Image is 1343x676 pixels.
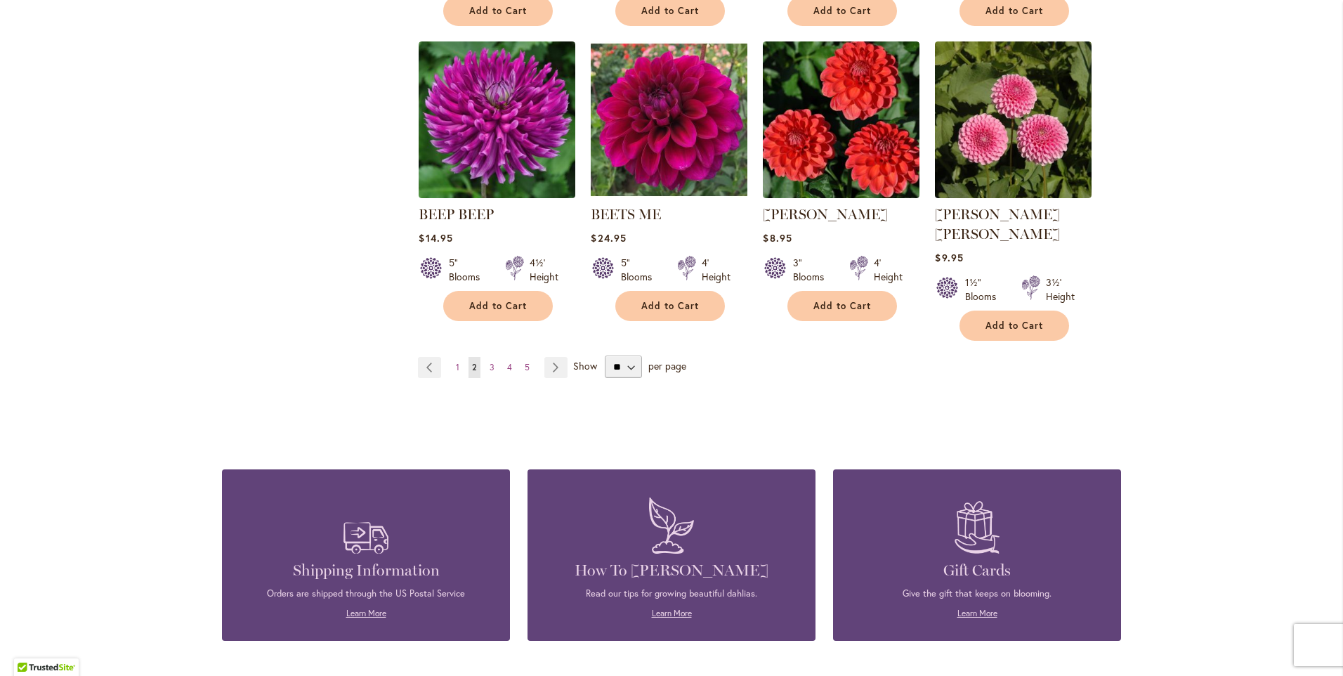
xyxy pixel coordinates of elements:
[504,357,516,378] a: 4
[641,5,699,17] span: Add to Cart
[957,608,997,618] a: Learn More
[854,561,1100,580] h4: Gift Cards
[419,41,575,198] img: BEEP BEEP
[621,256,660,284] div: 5" Blooms
[763,206,888,223] a: [PERSON_NAME]
[469,300,527,312] span: Add to Cart
[1046,275,1075,304] div: 3½' Height
[530,256,558,284] div: 4½' Height
[549,587,794,600] p: Read our tips for growing beautiful dahlias.
[985,320,1043,332] span: Add to Cart
[935,251,963,264] span: $9.95
[763,188,919,201] a: BENJAMIN MATTHEW
[793,256,832,284] div: 3" Blooms
[11,626,50,665] iframe: Launch Accessibility Center
[452,357,463,378] a: 1
[959,311,1069,341] button: Add to Cart
[449,256,488,284] div: 5" Blooms
[591,188,747,201] a: BEETS ME
[243,561,489,580] h4: Shipping Information
[935,206,1060,242] a: [PERSON_NAME] [PERSON_NAME]
[443,291,553,321] button: Add to Cart
[763,231,792,245] span: $8.95
[813,5,871,17] span: Add to Cart
[591,206,661,223] a: BEETS ME
[419,231,452,245] span: $14.95
[648,359,686,372] span: per page
[615,291,725,321] button: Add to Cart
[787,291,897,321] button: Add to Cart
[507,362,512,372] span: 4
[486,357,498,378] a: 3
[935,188,1092,201] a: BETTY ANNE
[419,206,494,223] a: BEEP BEEP
[591,41,747,198] img: BEETS ME
[985,5,1043,17] span: Add to Cart
[965,275,1004,304] div: 1½" Blooms
[243,587,489,600] p: Orders are shipped through the US Postal Service
[419,188,575,201] a: BEEP BEEP
[641,300,699,312] span: Add to Cart
[346,608,386,618] a: Learn More
[591,231,626,245] span: $24.95
[525,362,530,372] span: 5
[813,300,871,312] span: Add to Cart
[469,5,527,17] span: Add to Cart
[573,359,597,372] span: Show
[702,256,731,284] div: 4' Height
[763,41,919,198] img: BENJAMIN MATTHEW
[874,256,903,284] div: 4' Height
[456,362,459,372] span: 1
[472,362,477,372] span: 2
[521,357,533,378] a: 5
[549,561,794,580] h4: How To [PERSON_NAME]
[935,41,1092,198] img: BETTY ANNE
[652,608,692,618] a: Learn More
[490,362,494,372] span: 3
[854,587,1100,600] p: Give the gift that keeps on blooming.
